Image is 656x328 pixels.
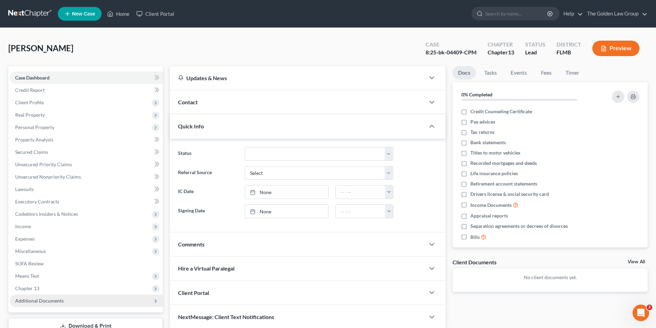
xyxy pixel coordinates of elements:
[485,7,548,20] input: Search by name...
[458,274,642,281] p: No client documents yet.
[10,158,163,171] a: Unsecured Priority Claims
[10,171,163,183] a: Unsecured Nonpriority Claims
[470,149,520,156] span: Titles to motor vehicles
[488,41,514,49] div: Chapter
[556,41,581,49] div: District
[178,241,205,247] span: Comments
[178,74,417,82] div: Updates & News
[10,134,163,146] a: Property Analysis
[15,199,59,204] span: Executory Contracts
[426,41,477,49] div: Case
[72,11,95,17] span: New Case
[15,285,39,291] span: Chapter 13
[488,49,514,56] div: Chapter
[470,202,512,209] span: Income Documents
[470,170,518,177] span: Life insurance policies
[647,305,652,310] span: 2
[525,41,545,49] div: Status
[245,205,328,218] a: None
[470,160,537,167] span: Recorded mortgages and deeds
[175,185,241,199] label: IC Date
[628,260,645,264] a: View All
[633,305,649,321] iframe: Intercom live chat
[592,41,639,56] button: Preview
[175,147,241,161] label: Status
[470,139,506,146] span: Bank statements
[15,273,39,279] span: Means Test
[133,8,178,20] a: Client Portal
[15,174,81,180] span: Unsecured Nonpriority Claims
[15,261,44,266] span: SOFA Review
[175,166,241,180] label: Referral Source
[15,75,50,81] span: Case Dashboard
[470,223,568,230] span: Separation agreements or decrees of divorces
[525,49,545,56] div: Lead
[15,149,48,155] span: Secured Claims
[336,205,385,218] input: -- : --
[15,298,64,304] span: Additional Documents
[10,146,163,158] a: Secured Claims
[470,191,549,198] span: Drivers license & social security card
[178,123,204,129] span: Quick Info
[104,8,133,20] a: Home
[470,180,537,187] span: Retirement account statements
[461,92,492,97] strong: 0% Completed
[15,99,44,105] span: Client Profile
[8,43,73,53] span: [PERSON_NAME]
[245,186,328,199] a: None
[452,258,497,266] div: Client Documents
[178,99,198,105] span: Contact
[470,129,494,136] span: Tax returns
[15,112,45,118] span: Real Property
[479,66,502,80] a: Tasks
[10,84,163,96] a: Credit Report
[175,204,241,218] label: Signing Date
[426,49,477,56] div: 8:25-bk-04409-CPM
[10,257,163,270] a: SOFA Review
[470,108,532,115] span: Credit Counseling Certificate
[15,137,53,142] span: Property Analysis
[15,223,31,229] span: Income
[470,212,508,219] span: Appraisal reports
[10,183,163,195] a: Lawsuits
[15,211,78,217] span: Codebtors Insiders & Notices
[505,66,532,80] a: Events
[560,66,585,80] a: Timer
[15,124,54,130] span: Personal Property
[470,234,480,241] span: Bills
[15,248,46,254] span: Miscellaneous
[10,72,163,84] a: Case Dashboard
[560,8,583,20] a: Help
[508,49,514,55] span: 13
[584,8,647,20] a: The Golden Law Group
[178,265,235,272] span: Hire a Virtual Paralegal
[470,118,495,125] span: Pay advices
[336,186,385,199] input: -- : --
[15,87,45,93] span: Credit Report
[15,161,72,167] span: Unsecured Priority Claims
[535,66,557,80] a: Fees
[15,236,35,242] span: Expenses
[178,314,274,320] span: NextMessage: Client Text Notifications
[556,49,581,56] div: FLMB
[15,186,34,192] span: Lawsuits
[178,289,209,296] span: Client Portal
[452,66,476,80] a: Docs
[10,195,163,208] a: Executory Contracts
